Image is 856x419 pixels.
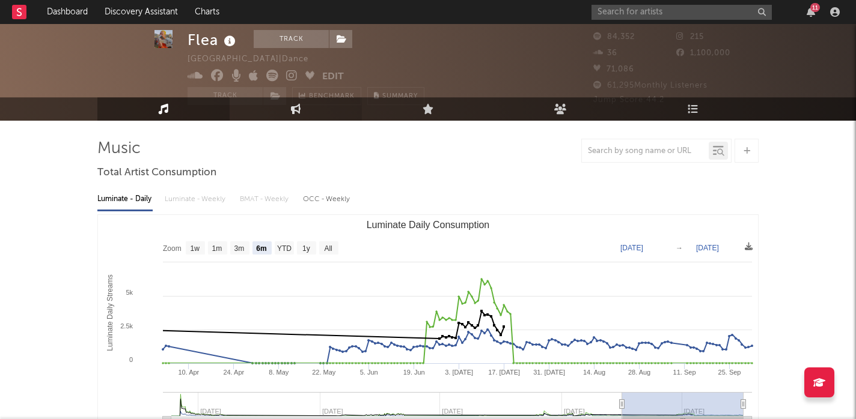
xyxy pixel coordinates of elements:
[593,49,617,57] span: 36
[120,322,133,330] text: 2.5k
[223,369,244,376] text: 24. Apr
[256,244,266,253] text: 6m
[807,7,815,17] button: 11
[277,244,292,253] text: YTD
[593,33,635,41] span: 84,352
[403,369,425,376] text: 19. Jun
[676,49,730,57] span: 1,100,000
[367,87,424,105] button: Summary
[673,369,696,376] text: 11. Sep
[592,5,772,20] input: Search for artists
[126,289,133,296] text: 5k
[322,70,344,85] button: Edit
[188,87,263,105] button: Track
[583,369,605,376] text: 14. Aug
[188,52,322,67] div: [GEOGRAPHIC_DATA] | Dance
[445,369,473,376] text: 3. [DATE]
[620,244,643,252] text: [DATE]
[106,274,114,351] text: Luminate Daily Streams
[129,356,133,363] text: 0
[676,244,683,252] text: →
[533,369,565,376] text: 31. [DATE]
[810,3,820,12] div: 11
[324,244,332,253] text: All
[593,65,634,73] span: 71,086
[234,244,245,253] text: 3m
[269,369,289,376] text: 8. May
[593,96,664,104] span: Jump Score: 44.2
[312,369,336,376] text: 22. May
[676,33,704,41] span: 215
[360,369,378,376] text: 5. Jun
[309,89,355,104] span: Benchmark
[97,166,216,180] span: Total Artist Consumption
[191,244,200,253] text: 1w
[97,189,153,209] div: Luminate - Daily
[163,244,182,253] text: Zoom
[212,244,222,253] text: 1m
[593,82,708,89] span: 61,295 Monthly Listeners
[718,369,741,376] text: 25. Sep
[303,189,351,209] div: OCC - Weekly
[178,369,199,376] text: 10. Apr
[628,369,650,376] text: 28. Aug
[302,244,310,253] text: 1y
[382,93,418,100] span: Summary
[367,220,490,230] text: Luminate Daily Consumption
[582,146,709,156] input: Search by song name or URL
[696,244,719,252] text: [DATE]
[254,30,329,48] button: Track
[292,87,361,105] a: Benchmark
[188,30,239,50] div: Flea
[488,369,520,376] text: 17. [DATE]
